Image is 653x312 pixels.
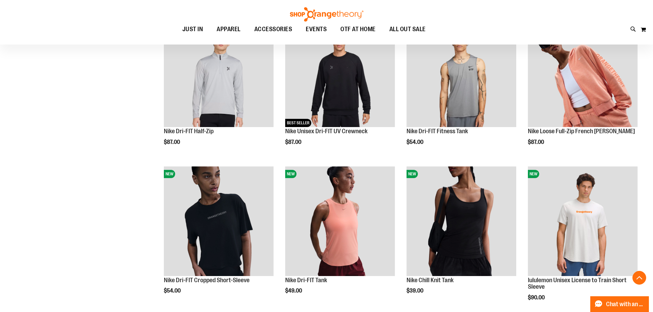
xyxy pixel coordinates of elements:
[164,139,181,145] span: $87.00
[285,128,367,135] a: Nike Unisex Dri-FIT UV Crewneck
[160,14,277,163] div: product
[528,277,627,290] a: lululemon Unisex License to Train Short Sleeve
[528,128,635,135] a: Nike Loose Full-Zip French [PERSON_NAME]
[590,296,649,312] button: Chat with an Expert
[164,277,250,284] a: Nike Dri-FIT Cropped Short-Sleeve
[606,301,645,308] span: Chat with an Expert
[407,166,516,276] img: Nike Chill Knit Tank
[182,22,203,37] span: JUST IN
[285,170,297,178] span: NEW
[389,22,426,37] span: ALL OUT SALE
[407,128,468,135] a: Nike Dri-FIT Fitness Tank
[632,271,646,285] button: Back To Top
[407,17,516,127] img: Nike Dri-FIT Fitness Tank
[285,166,395,277] a: Nike Dri-FIT TankNEW
[282,14,398,163] div: product
[217,22,241,37] span: APPAREL
[403,163,520,312] div: product
[407,288,424,294] span: $39.00
[164,128,214,135] a: Nike Dri-FIT Half-Zip
[164,166,274,276] img: Nike Dri-FIT Cropped Short-Sleeve
[528,166,638,276] img: lululemon Unisex License to Train Short Sleeve
[164,288,182,294] span: $54.00
[528,170,539,178] span: NEW
[164,17,274,128] a: Nike Dri-FIT Half-ZipNEW
[160,163,277,312] div: product
[528,17,638,128] a: Nike Loose Full-Zip French Terry HoodieNEW
[285,288,303,294] span: $49.00
[164,17,274,127] img: Nike Dri-FIT Half-Zip
[285,17,395,128] a: Nike Unisex Dri-FIT UV CrewneckNEWBEST SELLER
[285,17,395,127] img: Nike Unisex Dri-FIT UV Crewneck
[407,17,516,128] a: Nike Dri-FIT Fitness TankNEW
[285,166,395,276] img: Nike Dri-FIT Tank
[164,166,274,277] a: Nike Dri-FIT Cropped Short-SleeveNEW
[528,139,545,145] span: $87.00
[524,14,641,163] div: product
[403,14,520,163] div: product
[289,7,364,22] img: Shop Orangetheory
[528,295,546,301] span: $90.00
[164,170,175,178] span: NEW
[254,22,292,37] span: ACCESSORIES
[285,277,327,284] a: Nike Dri-FIT Tank
[528,17,638,127] img: Nike Loose Full-Zip French Terry Hoodie
[285,139,302,145] span: $87.00
[340,22,376,37] span: OTF AT HOME
[407,277,454,284] a: Nike Chill Knit Tank
[285,119,311,127] span: BEST SELLER
[407,170,418,178] span: NEW
[306,22,327,37] span: EVENTS
[407,139,424,145] span: $54.00
[282,163,398,312] div: product
[528,166,638,277] a: lululemon Unisex License to Train Short SleeveNEW
[407,166,516,277] a: Nike Chill Knit TankNEW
